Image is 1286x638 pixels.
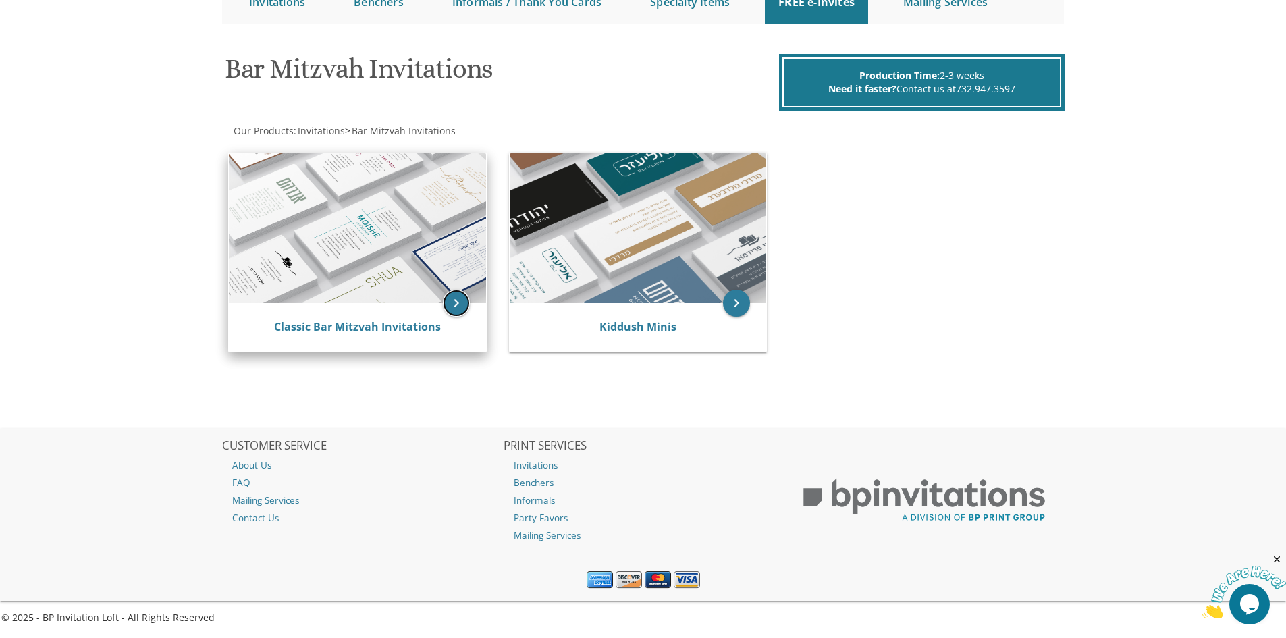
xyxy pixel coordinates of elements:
[645,571,671,589] img: MasterCard
[222,474,502,491] a: FAQ
[828,82,896,95] span: Need it faster?
[616,571,642,589] img: Discover
[1202,554,1286,618] iframe: chat widget
[222,491,502,509] a: Mailing Services
[225,54,776,94] h1: Bar Mitzvah Invitations
[504,491,783,509] a: Informals
[232,124,294,137] a: Our Products
[345,124,456,137] span: >
[298,124,345,137] span: Invitations
[674,571,700,589] img: Visa
[510,153,767,303] img: Kiddush Minis
[504,527,783,544] a: Mailing Services
[599,319,676,334] a: Kiddush Minis
[229,153,486,303] img: Classic Bar Mitzvah Invitations
[504,456,783,474] a: Invitations
[350,124,456,137] a: Bar Mitzvah Invitations
[274,319,441,334] a: Classic Bar Mitzvah Invitations
[504,509,783,527] a: Party Favors
[222,124,643,138] div: :
[352,124,456,137] span: Bar Mitzvah Invitations
[723,290,750,317] a: keyboard_arrow_right
[784,467,1064,534] img: BP Print Group
[222,456,502,474] a: About Us
[296,124,345,137] a: Invitations
[504,474,783,491] a: Benchers
[956,82,1015,95] a: 732.947.3597
[222,509,502,527] a: Contact Us
[782,57,1061,107] div: 2-3 weeks Contact us at
[222,440,502,453] h2: CUSTOMER SERVICE
[443,290,470,317] a: keyboard_arrow_right
[859,69,940,82] span: Production Time:
[504,440,783,453] h2: PRINT SERVICES
[587,571,613,589] img: American Express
